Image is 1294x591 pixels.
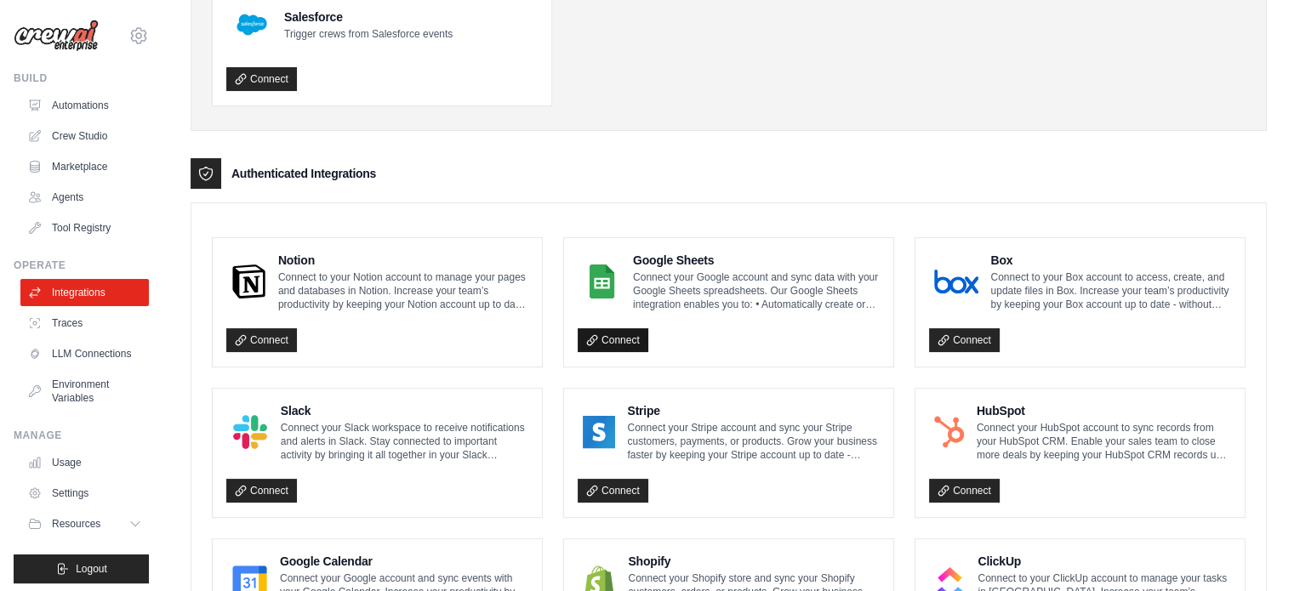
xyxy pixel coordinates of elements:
[226,479,297,503] a: Connect
[990,252,1231,269] h4: Box
[20,510,149,537] button: Resources
[934,415,965,449] img: HubSpot Logo
[14,259,149,272] div: Operate
[929,479,1000,503] a: Connect
[934,264,978,298] img: Box Logo
[280,553,528,570] h4: Google Calendar
[578,328,648,352] a: Connect
[583,415,615,449] img: Stripe Logo
[14,429,149,442] div: Manage
[284,9,453,26] h4: Salesforce
[20,279,149,306] a: Integrations
[14,554,149,583] button: Logout
[633,270,880,311] p: Connect your Google account and sync data with your Google Sheets spreadsheets. Our Google Sheets...
[929,328,1000,352] a: Connect
[281,421,528,462] p: Connect your Slack workspace to receive notifications and alerts in Slack. Stay connected to impo...
[20,122,149,150] a: Crew Studio
[281,402,528,419] h4: Slack
[52,517,100,531] span: Resources
[583,264,621,298] img: Google Sheets Logo
[231,264,266,298] img: Notion Logo
[278,252,528,269] h4: Notion
[20,480,149,507] a: Settings
[231,165,376,182] h3: Authenticated Integrations
[76,562,107,576] span: Logout
[20,184,149,211] a: Agents
[231,4,272,45] img: Salesforce Logo
[226,67,297,91] a: Connect
[977,421,1231,462] p: Connect your HubSpot account to sync records from your HubSpot CRM. Enable your sales team to clo...
[226,328,297,352] a: Connect
[20,371,149,412] a: Environment Variables
[20,449,149,476] a: Usage
[633,252,880,269] h4: Google Sheets
[578,479,648,503] a: Connect
[14,71,149,85] div: Build
[628,553,880,570] h4: Shopify
[990,270,1231,311] p: Connect to your Box account to access, create, and update files in Box. Increase your team’s prod...
[20,153,149,180] a: Marketplace
[14,20,99,52] img: Logo
[627,402,880,419] h4: Stripe
[20,92,149,119] a: Automations
[20,310,149,337] a: Traces
[284,27,453,41] p: Trigger crews from Salesforce events
[20,340,149,367] a: LLM Connections
[627,421,880,462] p: Connect your Stripe account and sync your Stripe customers, payments, or products. Grow your busi...
[978,553,1231,570] h4: ClickUp
[20,214,149,242] a: Tool Registry
[231,415,269,449] img: Slack Logo
[278,270,528,311] p: Connect to your Notion account to manage your pages and databases in Notion. Increase your team’s...
[977,402,1231,419] h4: HubSpot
